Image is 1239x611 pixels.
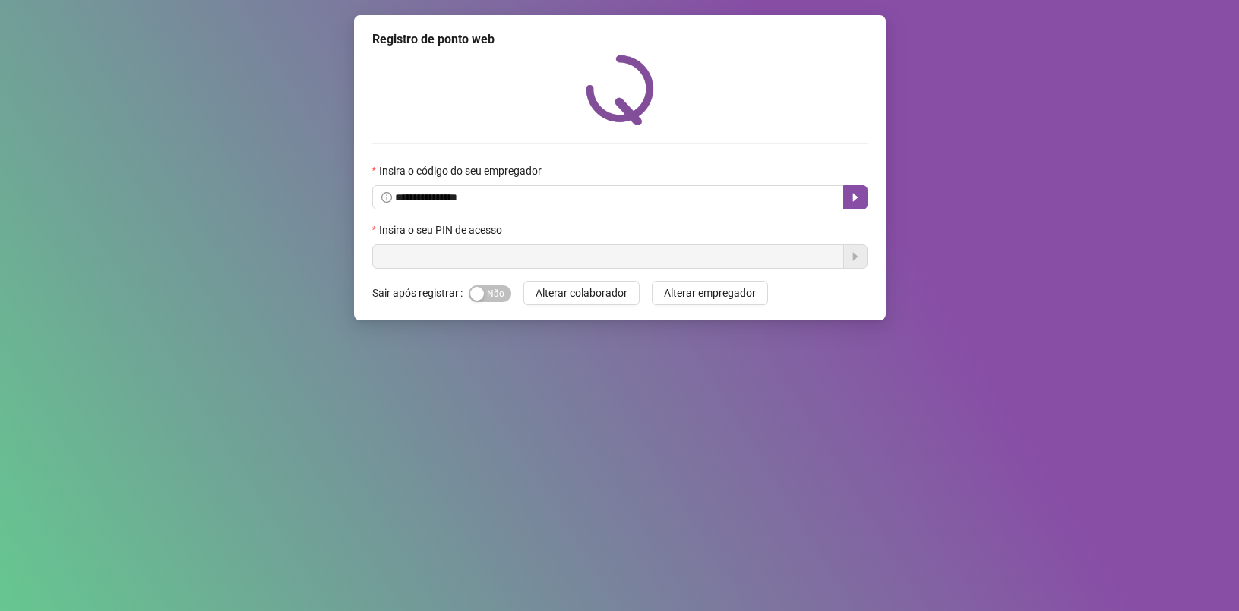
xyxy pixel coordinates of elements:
[372,222,512,238] label: Insira o seu PIN de acesso
[372,162,552,179] label: Insira o código do seu empregador
[849,191,861,203] span: caret-right
[652,281,768,305] button: Alterar empregador
[372,30,868,49] div: Registro de ponto web
[586,55,654,125] img: QRPoint
[664,285,756,301] span: Alterar empregador
[381,192,392,203] span: info-circle
[536,285,627,301] span: Alterar colaborador
[523,281,640,305] button: Alterar colaborador
[372,281,469,305] label: Sair após registrar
